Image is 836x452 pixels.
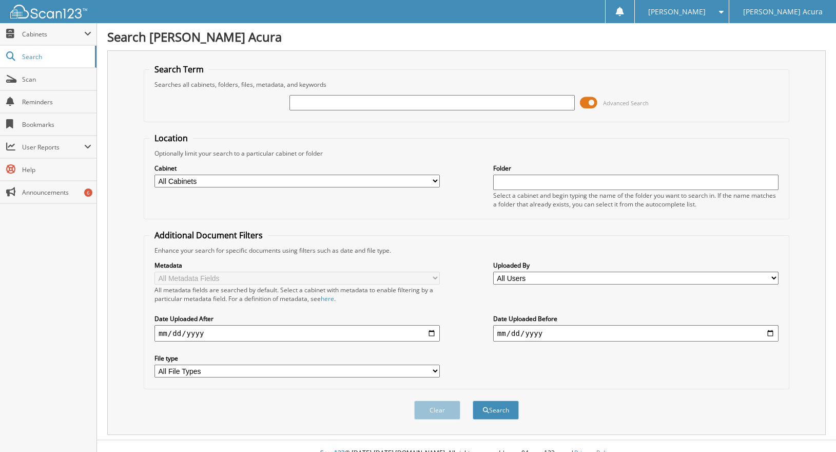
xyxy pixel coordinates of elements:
[493,261,779,270] label: Uploaded By
[321,294,334,303] a: here
[22,30,84,39] span: Cabinets
[22,52,90,61] span: Search
[149,230,268,241] legend: Additional Document Filters
[149,64,209,75] legend: Search Term
[648,9,706,15] span: [PERSON_NAME]
[154,261,440,270] label: Metadata
[10,5,87,18] img: scan123-logo-white.svg
[154,354,440,363] label: File type
[84,189,92,197] div: 6
[22,165,91,174] span: Help
[493,191,779,209] div: Select a cabinet and begin typing the name of the folder you want to search in. If the name match...
[22,143,84,152] span: User Reports
[22,75,91,84] span: Scan
[743,9,823,15] span: [PERSON_NAME] Acura
[149,80,784,89] div: Searches all cabinets, folders, files, metadata, and keywords
[154,314,440,323] label: Date Uploaded After
[107,28,826,45] h1: Search [PERSON_NAME] Acura
[154,325,440,342] input: start
[154,286,440,303] div: All metadata fields are searched by default. Select a cabinet with metadata to enable filtering b...
[149,133,193,144] legend: Location
[493,314,779,323] label: Date Uploaded Before
[22,120,91,129] span: Bookmarks
[149,149,784,158] div: Optionally limit your search to a particular cabinet or folder
[149,246,784,255] div: Enhance your search for specific documents using filters such as date and file type.
[22,98,91,106] span: Reminders
[414,401,460,420] button: Clear
[154,164,440,173] label: Cabinet
[603,99,649,107] span: Advanced Search
[493,164,779,173] label: Folder
[473,401,519,420] button: Search
[22,188,91,197] span: Announcements
[493,325,779,342] input: end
